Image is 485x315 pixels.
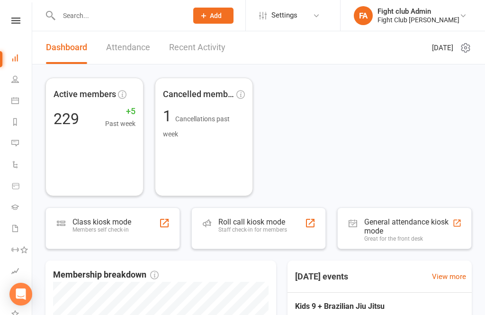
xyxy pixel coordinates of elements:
a: Dashboard [46,31,87,64]
span: [DATE] [432,42,453,54]
div: Staff check-in for members [218,226,287,233]
h3: [DATE] events [287,268,356,285]
div: Members self check-in [72,226,131,233]
div: FA [354,6,373,25]
a: View more [432,271,466,282]
a: Dashboard [11,48,33,70]
div: Great for the front desk [364,235,452,242]
a: Reports [11,112,33,134]
div: Fight Club [PERSON_NAME] [377,16,459,24]
div: 229 [54,111,79,126]
button: Add [193,8,234,24]
div: Class kiosk mode [72,217,131,226]
span: Active members [54,88,116,101]
span: Cancellations past week [163,115,230,138]
a: Attendance [106,31,150,64]
div: Roll call kiosk mode [218,217,287,226]
input: Search... [56,9,181,22]
span: 1 [163,107,175,125]
span: +5 [105,105,135,118]
a: Calendar [11,91,33,112]
a: Product Sales [11,176,33,198]
div: General attendance kiosk mode [364,217,452,235]
span: Settings [271,5,297,26]
span: Cancelled members [163,88,234,101]
a: Recent Activity [169,31,225,64]
span: Past week [105,118,135,129]
span: Add [210,12,222,19]
div: Fight club Admin [377,7,459,16]
span: Kids 9 + Brazilian Jiu Jitsu [295,300,417,313]
span: Membership breakdown [53,268,159,282]
a: People [11,70,33,91]
div: Open Intercom Messenger [9,283,32,306]
a: Assessments [11,261,33,283]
